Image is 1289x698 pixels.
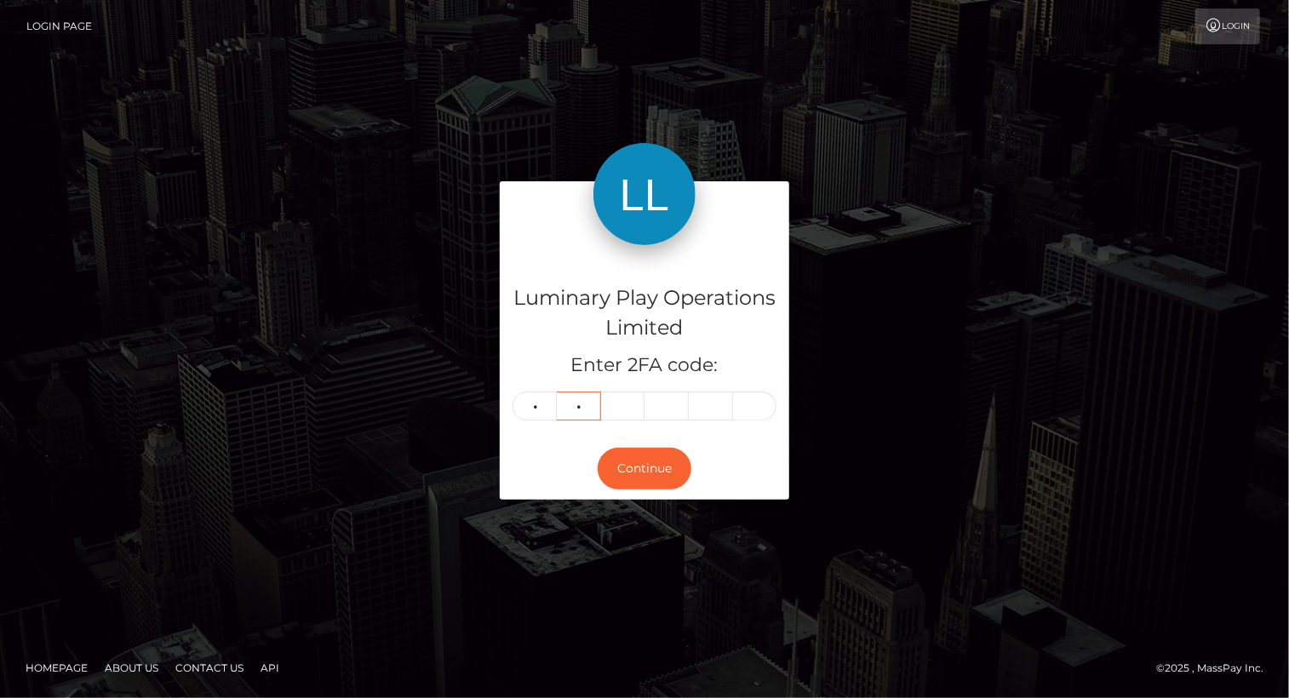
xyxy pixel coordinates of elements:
a: Contact Us [169,655,250,681]
a: Login [1195,9,1260,44]
a: API [254,655,286,681]
img: Luminary Play Operations Limited [593,143,696,245]
button: Continue [598,448,691,489]
h5: Enter 2FA code: [513,352,776,379]
a: About Us [98,655,165,681]
a: Homepage [19,655,95,681]
h4: Luminary Play Operations Limited [513,283,776,343]
div: © 2025 , MassPay Inc. [1156,659,1276,678]
a: Login Page [26,9,92,44]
